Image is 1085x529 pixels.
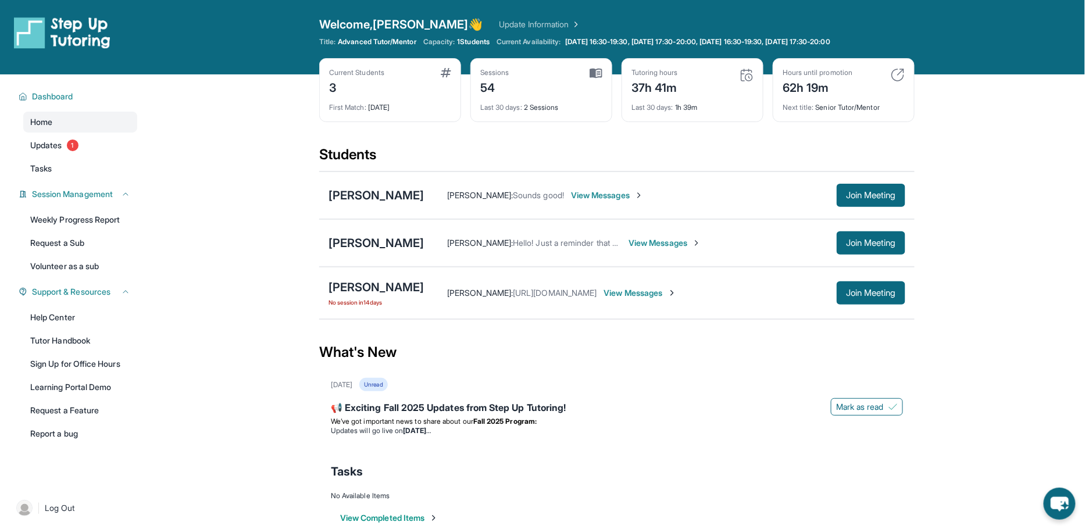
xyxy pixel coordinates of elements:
span: Log Out [45,502,75,514]
button: chat-button [1044,488,1076,520]
div: Sessions [480,68,509,77]
span: Hello! Just a reminder that my first tutoring session with [PERSON_NAME] will be [DATE] at 5pm. T... [513,238,910,248]
span: Tasks [30,163,52,174]
strong: [DATE] [404,426,431,435]
span: Sounds good! [513,190,564,200]
button: Dashboard [27,91,130,102]
span: Last 30 days : [480,103,522,112]
div: Hours until promotion [783,68,852,77]
span: Updates [30,140,62,151]
img: logo [14,16,110,49]
div: 37h 41m [631,77,678,96]
div: Students [319,145,915,171]
span: Advanced Tutor/Mentor [338,37,416,47]
span: Dashboard [32,91,73,102]
button: Join Meeting [837,231,905,255]
span: [DATE] 16:30-19:30, [DATE] 17:30-20:00, [DATE] 16:30-19:30, [DATE] 17:30-20:00 [566,37,830,47]
span: | [37,501,40,515]
div: [PERSON_NAME] [329,187,424,203]
a: Volunteer as a sub [23,256,137,277]
span: View Messages [629,237,701,249]
img: user-img [16,500,33,516]
span: Join Meeting [846,192,896,199]
a: Tutor Handbook [23,330,137,351]
div: 2 Sessions [480,96,602,112]
div: 3 [329,77,384,96]
button: View Completed Items [340,512,438,524]
button: Mark as read [831,398,903,416]
span: No session in 14 days [329,298,424,307]
img: card [441,68,451,77]
img: Chevron-Right [692,238,701,248]
span: [PERSON_NAME] : [447,288,513,298]
div: 62h 19m [783,77,852,96]
div: [DATE] [331,380,352,389]
span: We’ve got important news to share about our [331,417,473,426]
span: First Match : [329,103,366,112]
a: Update Information [499,19,581,30]
div: Unread [359,378,387,391]
div: Current Students [329,68,384,77]
img: card [740,68,754,82]
span: [PERSON_NAME] : [447,190,513,200]
a: [DATE] 16:30-19:30, [DATE] 17:30-20:00, [DATE] 16:30-19:30, [DATE] 17:30-20:00 [563,37,833,47]
span: Next title : [783,103,814,112]
span: Join Meeting [846,240,896,246]
span: Session Management [32,188,113,200]
div: 1h 39m [631,96,754,112]
a: Tasks [23,158,137,179]
a: Sign Up for Office Hours [23,353,137,374]
a: Request a Feature [23,400,137,421]
button: Join Meeting [837,184,905,207]
strong: Fall 2025 Program: [473,417,537,426]
div: [DATE] [329,96,451,112]
a: Learning Portal Demo [23,377,137,398]
a: Updates1 [23,135,137,156]
a: Request a Sub [23,233,137,253]
img: card [590,68,602,78]
span: Capacity: [423,37,455,47]
span: View Messages [571,190,644,201]
span: 1 [67,140,78,151]
span: Join Meeting [846,289,896,296]
span: View Messages [604,287,677,299]
img: Chevron-Right [634,191,644,200]
span: [URL][DOMAIN_NAME] [513,288,597,298]
button: Support & Resources [27,286,130,298]
a: Help Center [23,307,137,328]
div: 📢 Exciting Fall 2025 Updates from Step Up Tutoring! [331,401,903,417]
span: Support & Resources [32,286,110,298]
span: 1 Students [458,37,490,47]
span: Title: [319,37,336,47]
div: What's New [319,327,915,378]
span: Welcome, [PERSON_NAME] 👋 [319,16,483,33]
a: |Log Out [12,495,137,521]
a: Home [23,112,137,133]
span: Home [30,116,52,128]
span: Current Availability: [497,37,561,47]
a: Weekly Progress Report [23,209,137,230]
span: Tasks [331,463,363,480]
li: Updates will go live on [331,426,903,435]
img: card [891,68,905,82]
div: [PERSON_NAME] [329,279,424,295]
span: [PERSON_NAME] : [447,238,513,248]
span: Last 30 days : [631,103,673,112]
button: Session Management [27,188,130,200]
img: Chevron-Right [668,288,677,298]
span: Mark as read [836,401,884,413]
button: Join Meeting [837,281,905,305]
a: Report a bug [23,423,137,444]
div: No Available Items [331,491,903,501]
div: Tutoring hours [631,68,678,77]
div: [PERSON_NAME] [329,235,424,251]
img: Mark as read [888,402,898,412]
img: Chevron Right [569,19,581,30]
div: 54 [480,77,509,96]
div: Senior Tutor/Mentor [783,96,905,112]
